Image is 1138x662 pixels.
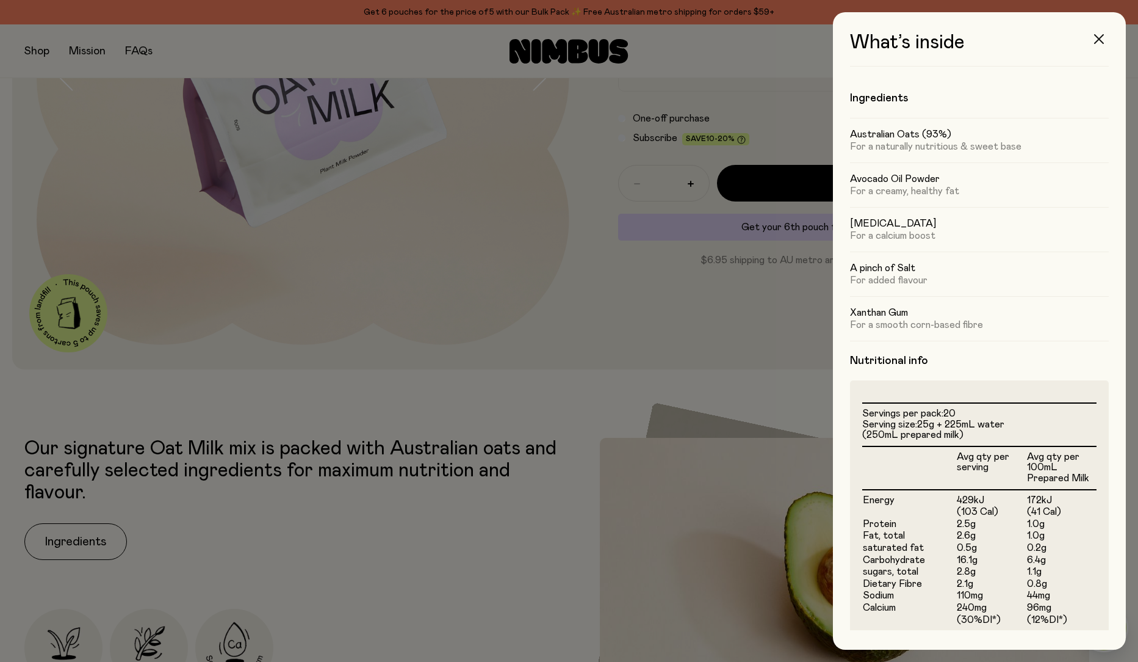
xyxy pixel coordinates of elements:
h5: Australian Oats (93%) [850,128,1109,140]
span: saturated fat [863,543,924,553]
td: 16.1g [956,555,1026,567]
h5: [MEDICAL_DATA] [850,217,1109,230]
td: 96mg [1026,602,1097,614]
span: Protein [863,519,896,529]
td: 110mg [956,590,1026,602]
th: Avg qty per 100mL Prepared Milk [1026,446,1097,490]
p: For added flavour [850,274,1109,286]
span: Calcium [863,603,896,613]
td: 6.4g [1026,555,1097,567]
span: Fat, total [863,531,905,540]
h4: Ingredients [850,91,1109,106]
td: 429kJ [956,490,1026,507]
td: (41 Cal) [1026,506,1097,518]
h5: Xanthan Gum [850,307,1109,319]
td: (103 Cal) [956,506,1026,518]
p: For a creamy, healthy fat [850,185,1109,197]
span: 25g + 225mL water (250mL prepared milk) [862,420,1004,440]
td: 1.1g [1026,566,1097,578]
span: Carbohydrate [863,555,925,565]
h3: What’s inside [850,32,1109,67]
span: Sodium [863,591,894,600]
td: 2.1g [956,578,1026,591]
td: 2.5g [956,518,1026,531]
p: For a smooth corn-based fibre [850,319,1109,331]
h5: A pinch of Salt [850,262,1109,274]
td: (12%DI*) [1026,614,1097,631]
td: 2.8g [956,566,1026,578]
td: 2.6g [956,530,1026,542]
td: 1.0g [1026,530,1097,542]
li: Servings per pack: [862,409,1097,420]
span: Dietary Fibre [863,579,922,589]
td: 0.5g [956,542,1026,555]
th: Avg qty per serving [956,446,1026,490]
h4: Nutritional info [850,354,1109,368]
p: For a calcium boost [850,230,1109,242]
td: 44mg [1026,590,1097,602]
td: 1.0g [1026,518,1097,531]
td: 172kJ [1026,490,1097,507]
td: 240mg [956,602,1026,614]
h5: Avocado Oil Powder [850,173,1109,185]
p: For a naturally nutritious & sweet base [850,140,1109,153]
td: 0.8g [1026,578,1097,591]
li: Serving size: [862,420,1097,441]
span: Energy [863,495,895,505]
span: sugars, total [863,567,918,577]
td: 0.2g [1026,542,1097,555]
span: 20 [943,409,956,418]
td: (30%DI*) [956,614,1026,631]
